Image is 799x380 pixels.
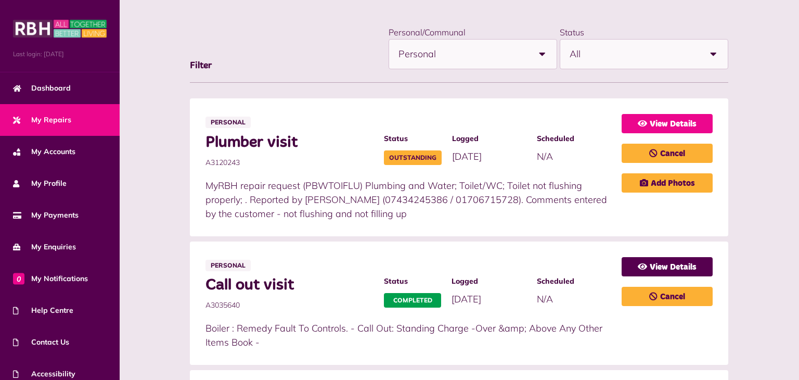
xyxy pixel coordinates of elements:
span: Outstanding [384,150,442,165]
p: Boiler : Remedy Fault To Controls. - Call Out: Standing Charge -Over &amp; Above Any Other Items ... [205,321,611,349]
span: Personal [205,117,251,128]
span: N/A [537,293,553,305]
span: Status [384,133,442,144]
span: Filter [190,61,212,70]
span: Dashboard [13,83,71,94]
span: Help Centre [13,305,73,316]
span: All [570,40,699,69]
span: Accessibility [13,369,75,379]
span: Scheduled [537,133,611,144]
span: Scheduled [537,276,612,287]
span: Personal [205,260,251,271]
span: My Payments [13,210,79,221]
span: My Repairs [13,115,71,125]
p: MyRBH repair request (PBWTOIFLU) Plumbing and Water; Toilet/WC; Toilet not flushing properly; . R... [205,179,611,221]
span: Contact Us [13,337,69,348]
span: A3120243 [205,157,373,168]
span: Status [384,276,441,287]
img: MyRBH [13,18,107,39]
span: Plumber visit [205,133,373,152]
a: View Details [622,114,713,133]
a: Cancel [622,144,713,163]
span: [DATE] [452,293,481,305]
span: [DATE] [452,150,482,162]
a: Add Photos [622,173,713,193]
span: Completed [384,293,441,308]
span: Call out visit [205,276,373,295]
a: Cancel [622,287,713,306]
span: My Accounts [13,146,75,157]
span: My Notifications [13,273,88,284]
span: 0 [13,273,24,284]
label: Personal/Communal [389,27,466,37]
span: Logged [452,133,526,144]
span: Last login: [DATE] [13,49,107,59]
span: Personal [398,40,527,69]
span: Logged [452,276,526,287]
span: My Profile [13,178,67,189]
label: Status [560,27,584,37]
a: View Details [622,257,713,276]
span: N/A [537,150,553,162]
span: My Enquiries [13,242,76,252]
span: A3035640 [205,300,373,311]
